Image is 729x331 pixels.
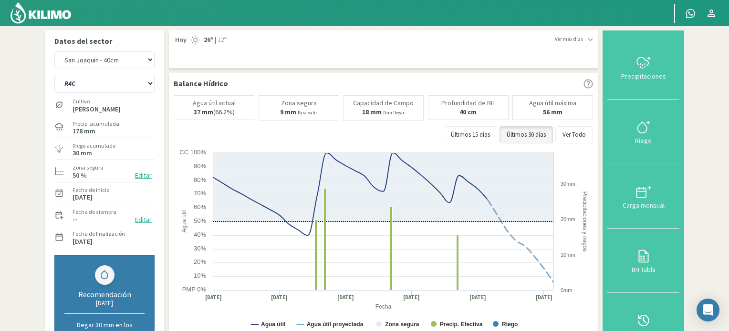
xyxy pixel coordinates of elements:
text: CC 100% [179,149,206,156]
text: Fecha [375,303,392,310]
button: Riego [607,100,679,164]
text: Zona segura [385,321,419,328]
label: 50 % [73,172,87,179]
text: 40% [194,231,206,238]
button: Últimos 30 días [500,126,553,143]
label: 178 mm [73,128,95,134]
label: Precip. acumulada [73,120,119,128]
text: Agua útil [261,321,285,328]
label: [DATE] [73,194,93,201]
p: Zona segura [281,100,317,107]
img: Kilimo [10,1,72,24]
button: Ver Todo [555,126,593,143]
p: Profundidad de BH [441,100,495,107]
text: Agua útil proyectada [307,321,364,328]
text: [DATE] [469,294,486,301]
text: PMP 0% [182,286,207,293]
div: Recomendación [64,290,145,299]
label: Cultivo [73,97,121,106]
text: [DATE] [337,294,354,301]
b: 56 mm [543,108,562,116]
div: Carga mensual [610,202,677,209]
button: Editar [132,170,155,181]
label: Fecha de inicio [73,186,109,194]
p: Datos del sector [54,35,155,47]
span: Hoy [174,35,187,45]
text: 10mm [561,252,575,258]
span: Ver más días [555,35,583,43]
b: 37 mm [194,108,213,116]
text: 10% [194,272,206,279]
text: [DATE] [536,294,552,301]
text: [DATE] [271,294,288,301]
button: Últimos 15 días [444,126,497,143]
text: 20mm [561,216,575,222]
label: -- [73,216,77,222]
span: | [215,35,216,45]
text: 30% [194,245,206,252]
text: 50% [194,217,206,224]
label: [PERSON_NAME] [73,106,121,112]
label: Fecha de finalización [73,230,125,238]
text: 30mm [561,181,575,187]
div: Open Intercom Messenger [697,299,719,321]
small: Para salir [298,110,317,116]
label: Zona segura [73,163,104,172]
text: 0mm [561,287,572,293]
strong: 26º [204,35,213,44]
button: Editar [132,214,155,225]
div: [DATE] [64,299,145,307]
b: 40 cm [459,108,477,116]
text: [DATE] [205,294,222,301]
div: Precipitaciones [610,73,677,80]
p: Capacidad de Campo [353,100,414,107]
div: Riego [610,137,677,144]
text: 80% [194,176,206,183]
text: Precipitaciones y riegos [582,191,588,251]
small: Para llegar [383,110,405,116]
span: 12º [216,35,227,45]
label: Riego acumulado [73,141,115,150]
text: 70% [194,190,206,197]
text: [DATE] [403,294,420,301]
text: 60% [194,203,206,211]
b: 9 mm [280,108,296,116]
button: Carga mensual [607,164,679,229]
p: (66.2%) [194,109,235,116]
text: Riego [502,321,518,328]
text: Agua útil [181,210,187,232]
text: Precip. Efectiva [440,321,483,328]
label: Fecha de siembra [73,208,116,216]
label: 30 mm [73,150,92,156]
button: Precipitaciones [607,35,679,100]
b: 18 mm [362,108,382,116]
p: Agua útil actual [193,100,236,107]
button: BH Tabla [607,229,679,293]
div: BH Tabla [610,266,677,273]
label: [DATE] [73,239,93,245]
p: Balance Hídrico [174,78,228,89]
p: Agua útil máxima [529,100,576,107]
text: 90% [194,162,206,170]
text: 20% [194,258,206,265]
